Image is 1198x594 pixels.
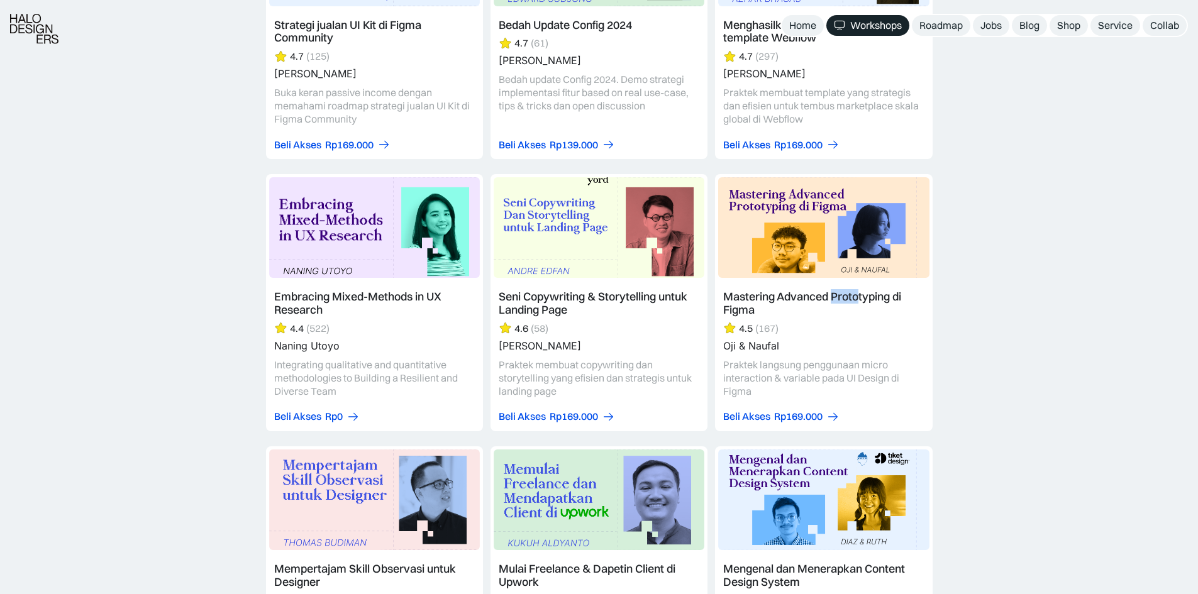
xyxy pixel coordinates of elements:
[1098,19,1133,32] div: Service
[774,410,823,423] div: Rp169.000
[1057,19,1080,32] div: Shop
[499,138,546,151] div: Beli Akses
[774,138,823,151] div: Rp169.000
[499,410,615,423] a: Beli AksesRp169.000
[1090,15,1140,36] a: Service
[1019,19,1040,32] div: Blog
[550,138,598,151] div: Rp139.000
[1143,15,1187,36] a: Collab
[274,138,321,151] div: Beli Akses
[723,410,840,423] a: Beli AksesRp169.000
[919,19,963,32] div: Roadmap
[850,19,902,32] div: Workshops
[325,410,343,423] div: Rp0
[1150,19,1179,32] div: Collab
[826,15,909,36] a: Workshops
[782,15,824,36] a: Home
[1012,15,1047,36] a: Blog
[912,15,970,36] a: Roadmap
[723,138,840,151] a: Beli AksesRp169.000
[980,19,1002,32] div: Jobs
[499,138,615,151] a: Beli AksesRp139.000
[723,410,770,423] div: Beli Akses
[499,410,546,423] div: Beli Akses
[723,138,770,151] div: Beli Akses
[973,15,1009,36] a: Jobs
[274,138,391,151] a: Beli AksesRp169.000
[274,410,321,423] div: Beli Akses
[789,19,816,32] div: Home
[1050,15,1088,36] a: Shop
[274,410,360,423] a: Beli AksesRp0
[550,410,598,423] div: Rp169.000
[325,138,374,151] div: Rp169.000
